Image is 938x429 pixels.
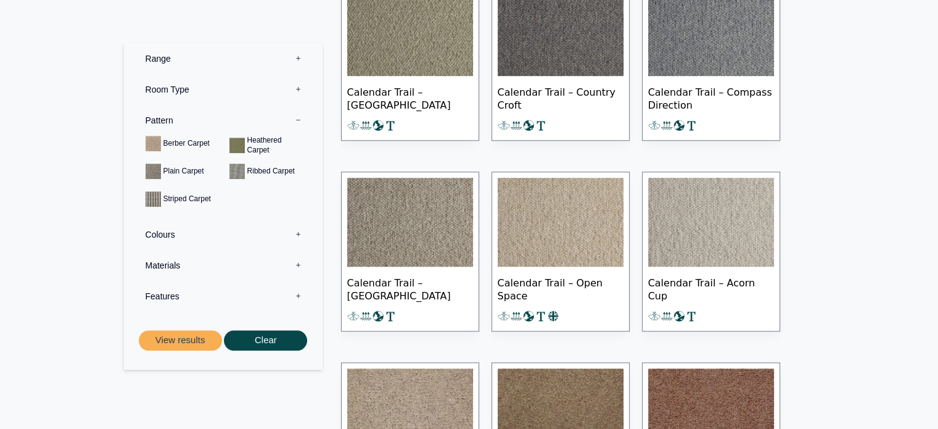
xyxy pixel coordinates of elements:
label: Features [133,281,313,312]
span: Calendar Trail – Open Space [498,267,623,310]
span: Calendar Trail – Acorn Cup [648,267,774,310]
label: Room Type [133,74,313,105]
a: Calendar Trail – [GEOGRAPHIC_DATA] [341,172,479,331]
label: Pattern [133,105,313,136]
button: View results [139,330,222,351]
span: Calendar Trail – [GEOGRAPHIC_DATA] [347,76,473,119]
label: Colours [133,219,313,250]
button: Clear [224,330,307,351]
a: Calendar Trail – Open Space [492,172,630,331]
span: Calendar Trail – [GEOGRAPHIC_DATA] [347,267,473,310]
label: Range [133,43,313,74]
span: Calendar Trail – Country Croft [498,76,623,119]
a: Calendar Trail – Acorn Cup [642,172,780,331]
label: Materials [133,250,313,281]
span: Calendar Trail – Compass Direction [648,76,774,119]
